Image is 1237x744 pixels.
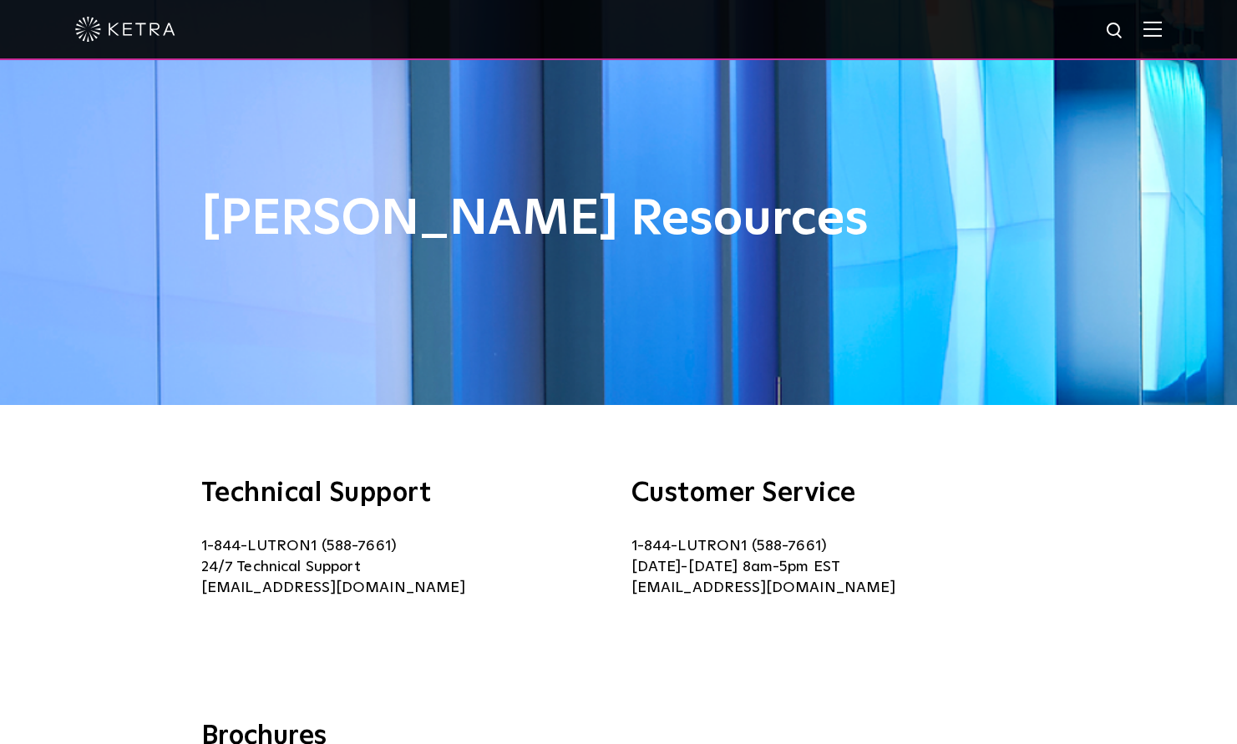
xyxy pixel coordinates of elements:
h3: Customer Service [631,480,1037,507]
h1: [PERSON_NAME] Resources [201,192,1037,247]
img: ketra-logo-2019-white [75,17,175,42]
img: Hamburger%20Nav.svg [1143,21,1162,37]
p: 1-844-LUTRON1 (588-7661) [DATE]-[DATE] 8am-5pm EST [EMAIL_ADDRESS][DOMAIN_NAME] [631,536,1037,599]
h3: Technical Support [201,480,606,507]
p: 1-844-LUTRON1 (588-7661) 24/7 Technical Support [201,536,606,599]
a: [EMAIL_ADDRESS][DOMAIN_NAME] [201,580,465,595]
img: search icon [1105,21,1126,42]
